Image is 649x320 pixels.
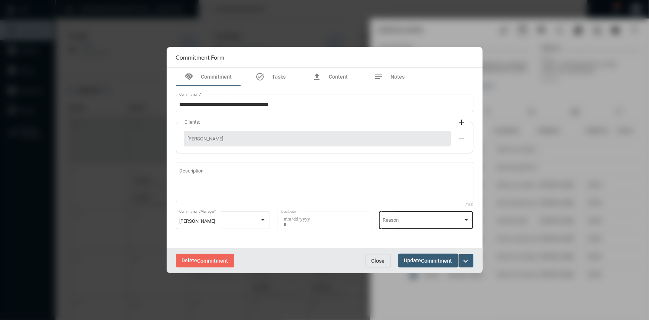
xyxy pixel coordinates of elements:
[197,258,228,264] span: Commitment
[182,257,228,263] span: Delete
[176,54,225,61] h2: Commitment Form
[457,118,466,127] mat-icon: add
[329,74,348,80] span: Content
[398,254,458,267] button: UpdateCommitment
[391,74,405,80] span: Notes
[256,72,264,81] mat-icon: task_alt
[466,203,473,207] mat-hint: / 200
[375,72,383,81] mat-icon: notes
[312,72,321,81] mat-icon: file_upload
[188,136,447,142] span: [PERSON_NAME]
[462,257,470,266] mat-icon: expand_more
[179,218,215,224] span: [PERSON_NAME]
[176,254,234,267] button: DeleteCommitment
[181,119,204,125] label: Clients:
[185,72,194,81] mat-icon: handshake
[272,74,286,80] span: Tasks
[421,258,452,264] span: Commitment
[366,254,391,267] button: Close
[404,257,452,263] span: Update
[372,258,385,264] span: Close
[201,74,232,80] span: Commitment
[457,134,466,143] mat-icon: remove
